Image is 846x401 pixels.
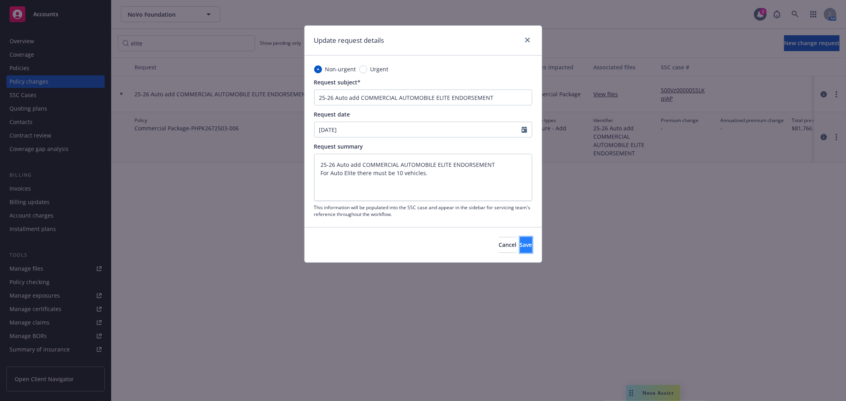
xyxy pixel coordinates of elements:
[314,111,350,118] span: Request date
[499,241,517,248] span: Cancel
[314,90,532,105] input: The subject will appear in the summary list view for quick reference.
[359,65,367,73] input: Urgent
[523,35,532,45] a: close
[314,78,361,86] span: Request subject*
[314,204,532,218] span: This information will be populated into the SSC case and appear in the sidebar for servicing team...
[314,35,384,46] h1: Update request details
[499,237,517,253] button: Cancel
[315,122,522,137] input: MM/DD/YYYY
[520,237,532,253] button: Save
[325,65,356,73] span: Non-urgent
[522,126,527,133] svg: Calendar
[370,65,389,73] span: Urgent
[520,241,532,248] span: Save
[314,65,322,73] input: Non-urgent
[314,143,363,150] span: Request summary
[314,154,532,200] textarea: 25-26 Auto add COMMERCIAL AUTOMOBILE ELITE ENDORSEMENT For Auto Elite there must be 10 vehicles.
